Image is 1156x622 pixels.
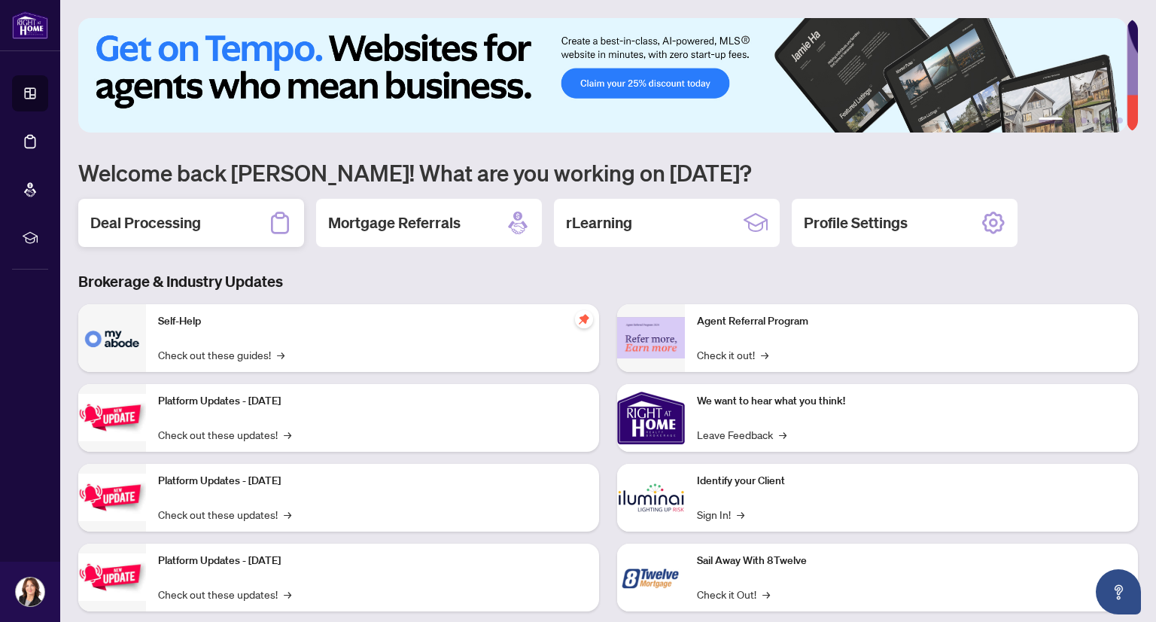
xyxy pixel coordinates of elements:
p: Self-Help [158,313,587,330]
button: 6 [1117,117,1123,123]
span: → [284,506,291,523]
h2: Profile Settings [804,212,908,233]
h2: Deal Processing [90,212,201,233]
img: Agent Referral Program [617,317,685,358]
button: 4 [1093,117,1099,123]
h2: rLearning [566,212,632,233]
a: Check it Out!→ [697,586,770,602]
img: Platform Updates - June 23, 2025 [78,553,146,601]
p: Platform Updates - [DATE] [158,553,587,569]
p: Platform Updates - [DATE] [158,393,587,410]
button: 5 [1105,117,1111,123]
p: Identify your Client [697,473,1126,489]
span: → [284,426,291,443]
img: logo [12,11,48,39]
span: → [277,346,284,363]
span: → [779,426,786,443]
h2: Mortgage Referrals [328,212,461,233]
p: Platform Updates - [DATE] [158,473,587,489]
a: Check out these updates!→ [158,426,291,443]
img: Slide 0 [78,18,1127,133]
a: Check out these updates!→ [158,586,291,602]
a: Check out these guides!→ [158,346,284,363]
a: Leave Feedback→ [697,426,786,443]
span: → [284,586,291,602]
button: Open asap [1096,569,1141,614]
button: 2 [1069,117,1075,123]
span: → [762,586,770,602]
img: Identify your Client [617,464,685,532]
a: Check it out!→ [697,346,768,363]
p: Agent Referral Program [697,313,1126,330]
p: Sail Away With 8Twelve [697,553,1126,569]
img: Profile Icon [16,578,44,606]
span: → [761,346,768,363]
img: Platform Updates - July 21, 2025 [78,394,146,441]
span: pushpin [575,310,593,328]
img: Platform Updates - July 8, 2025 [78,474,146,521]
img: Self-Help [78,304,146,372]
img: Sail Away With 8Twelve [617,544,685,611]
a: Sign In!→ [697,506,744,523]
h1: Welcome back [PERSON_NAME]! What are you working on [DATE]? [78,158,1138,187]
button: 3 [1081,117,1087,123]
span: → [737,506,744,523]
button: 1 [1039,117,1063,123]
h3: Brokerage & Industry Updates [78,271,1138,292]
p: We want to hear what you think! [697,393,1126,410]
a: Check out these updates!→ [158,506,291,523]
img: We want to hear what you think! [617,384,685,452]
